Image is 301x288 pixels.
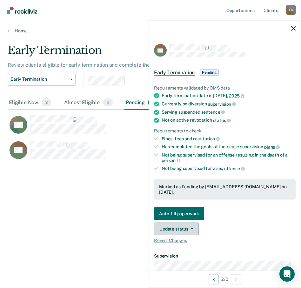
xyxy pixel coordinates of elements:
span: offense [224,166,245,171]
dt: Supervision [154,253,296,259]
div: Has completed the goals of their case supervision [162,144,296,150]
span: Pending [200,69,219,76]
div: Requirements validated by OMS data [154,85,296,90]
div: Requirements to check [154,128,296,133]
div: Early Termination [8,44,278,62]
span: 2 [42,98,51,107]
div: Open Intercom Messenger [279,266,295,282]
div: 2 / 2 [149,271,301,287]
div: Serving suspended [162,109,296,115]
button: Next Opportunity [231,274,241,284]
div: Almost Eligible [63,96,114,110]
div: Early TerminationPending [149,62,301,83]
div: Eligible Now [8,96,53,110]
a: Home [8,28,293,34]
span: person [162,158,180,163]
span: 2 [148,98,158,107]
span: supervision [208,101,236,106]
div: Pending [124,96,159,110]
div: Currently on diversion [162,101,296,107]
span: 2025 [229,93,244,98]
div: T C [286,5,296,15]
div: CaseloadOpportunityCell-293102 [8,115,258,140]
div: Marked as Pending by [EMAIL_ADDRESS][DOMAIN_NAME] on [DATE]. [159,184,291,195]
span: plans [264,144,280,149]
span: 6 [103,98,113,107]
div: Not on active revocation [162,117,296,123]
a: Navigate to form link [154,207,296,220]
button: Previous Opportunity [209,274,219,284]
div: CaseloadOpportunityCell-195284 [8,140,258,166]
span: sentence [201,110,225,115]
button: Update status [154,223,199,235]
img: Recidiviz [7,7,37,14]
span: restitution [193,136,220,141]
div: Fines, fees and [162,136,296,142]
span: status [213,117,231,123]
span: Revert Changes [154,238,296,243]
button: Profile dropdown button [286,5,296,15]
span: Early Termination [154,69,195,76]
div: Not being supervised for an offense resulting in the death of a [162,152,296,163]
p: Review clients eligible for early termination and complete the auto-filled paperwork to file with... [8,62,250,68]
div: Not being supervised for a sex [162,166,296,171]
span: Early Termination [10,77,68,82]
div: Early termination date is [DATE], [162,93,296,99]
button: Auto-fill paperwork [154,207,204,220]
